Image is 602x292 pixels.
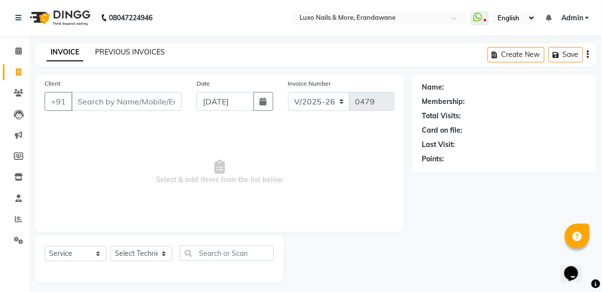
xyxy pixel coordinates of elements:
[549,47,583,62] button: Save
[288,79,331,88] label: Invoice Number
[197,79,210,88] label: Date
[95,48,165,56] a: PREVIOUS INVOICES
[561,13,583,23] span: Admin
[109,4,152,32] b: 08047224946
[47,44,83,61] a: INVOICE
[422,97,465,107] div: Membership:
[45,92,72,111] button: +91
[45,79,60,88] label: Client
[422,82,444,93] div: Name:
[45,123,395,222] span: Select & add items from the list below
[71,92,182,111] input: Search by Name/Mobile/Email/Code
[488,47,545,62] button: Create New
[422,140,455,150] div: Last Visit:
[422,125,462,136] div: Card on file:
[25,4,93,32] img: logo
[422,111,461,121] div: Total Visits:
[560,252,592,282] iframe: chat widget
[180,245,274,261] input: Search or Scan
[422,154,444,164] div: Points:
